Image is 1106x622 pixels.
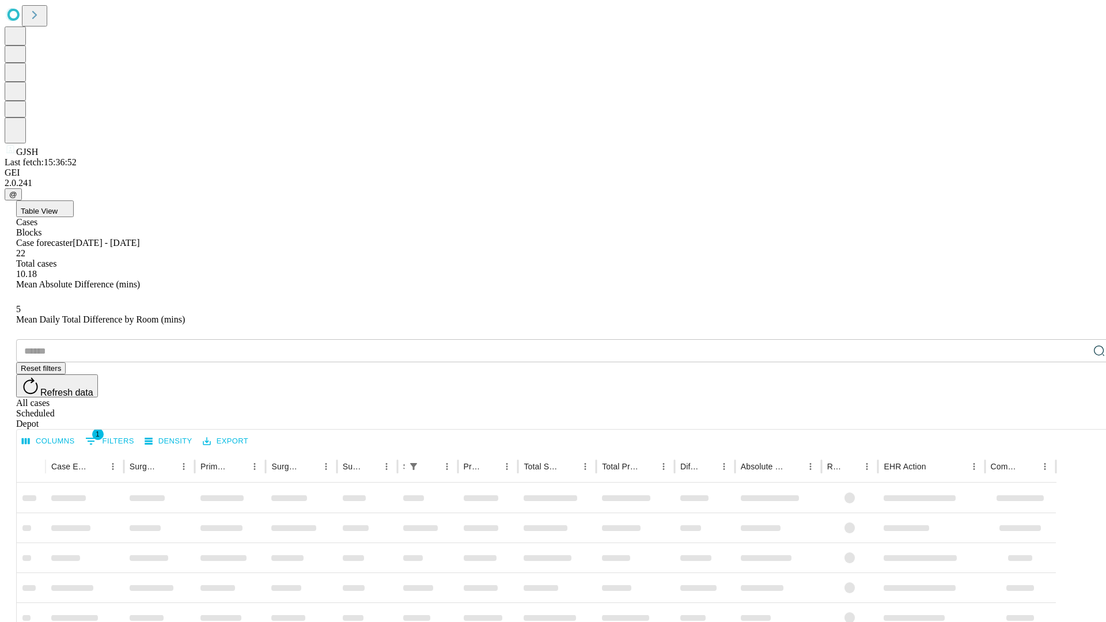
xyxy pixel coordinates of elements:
button: Table View [16,200,74,217]
span: @ [9,190,17,199]
button: Sort [89,458,105,475]
button: Menu [1037,458,1053,475]
span: Refresh data [40,388,93,397]
button: Sort [302,458,318,475]
button: Sort [700,458,716,475]
button: Menu [716,458,732,475]
div: Predicted In Room Duration [464,462,482,471]
button: Menu [656,458,672,475]
button: Show filters [82,432,137,450]
button: Sort [230,458,247,475]
span: Reset filters [21,364,61,373]
div: GEI [5,168,1101,178]
button: Menu [176,458,192,475]
div: Scheduled In Room Duration [403,462,404,471]
button: Sort [362,458,378,475]
span: Total cases [16,259,56,268]
button: Show filters [406,458,422,475]
button: Sort [786,458,802,475]
div: Comments [991,462,1020,471]
div: Surgeon Name [130,462,158,471]
button: Sort [843,458,859,475]
span: Mean Daily Total Difference by Room (mins) [16,314,185,324]
span: 5 [16,304,21,314]
span: Case forecaster [16,238,73,248]
div: 2.0.241 [5,178,1101,188]
span: Last fetch: 15:36:52 [5,157,77,167]
button: Menu [802,458,819,475]
div: 1 active filter [406,458,422,475]
button: Menu [247,458,263,475]
button: Menu [859,458,875,475]
button: Menu [378,458,395,475]
button: Density [142,433,195,450]
button: Sort [423,458,439,475]
button: Menu [318,458,334,475]
div: Absolute Difference [741,462,785,471]
button: Sort [639,458,656,475]
span: GJSH [16,147,38,157]
button: Menu [105,458,121,475]
span: Table View [21,207,58,215]
button: Menu [499,458,515,475]
button: Sort [561,458,577,475]
button: Sort [1021,458,1037,475]
button: Reset filters [16,362,66,374]
button: Menu [439,458,455,475]
button: Select columns [19,433,78,450]
button: @ [5,188,22,200]
div: Total Predicted Duration [602,462,638,471]
div: Resolved in EHR [827,462,842,471]
span: 10.18 [16,269,37,279]
div: Case Epic Id [51,462,88,471]
div: Surgery Name [271,462,300,471]
button: Menu [577,458,593,475]
div: Surgery Date [343,462,361,471]
div: EHR Action [884,462,926,471]
button: Sort [483,458,499,475]
button: Sort [160,458,176,475]
button: Sort [927,458,944,475]
span: [DATE] - [DATE] [73,238,139,248]
button: Refresh data [16,374,98,397]
span: 22 [16,248,25,258]
button: Export [200,433,251,450]
span: 1 [92,428,104,440]
div: Difference [680,462,699,471]
div: Total Scheduled Duration [524,462,560,471]
div: Primary Service [200,462,229,471]
span: Mean Absolute Difference (mins) [16,279,140,289]
button: Menu [966,458,982,475]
